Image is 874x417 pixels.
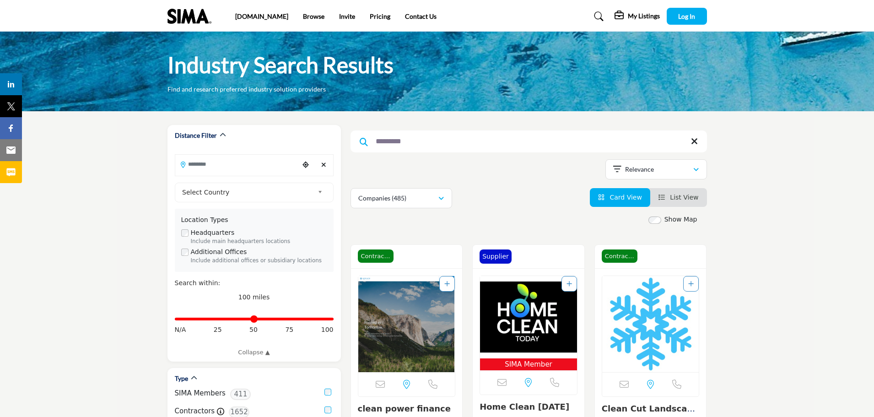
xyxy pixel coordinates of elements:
[615,11,660,22] div: My Listings
[351,130,707,152] input: Search Keyword
[339,12,355,20] a: Invite
[303,12,324,20] a: Browse
[175,388,226,399] label: SIMA Members
[167,51,394,79] h1: Industry Search Results
[678,12,695,20] span: Log In
[324,389,331,395] input: SIMA Members checkbox
[175,374,188,383] h2: Type
[482,359,575,370] span: SIMA Member
[175,155,299,173] input: Search Location
[191,228,235,238] label: Headquarters
[688,280,694,287] a: Add To List
[605,159,707,179] button: Relevance
[482,252,509,261] p: Supplier
[602,276,699,372] img: Clean Cut Landscaping
[480,402,577,412] h3: Home Clean Today
[175,325,186,335] span: N/A
[175,278,334,288] div: Search within:
[480,276,577,371] a: Open Listing in new tab
[191,257,327,265] div: Include additional offices or subsidiary locations
[182,187,314,198] span: Select Country
[480,402,569,412] a: Home Clean [DATE]
[598,194,642,201] a: View Card
[317,155,331,175] div: Clear search location
[358,404,456,414] h3: clean power finance
[191,247,247,257] label: Additional Offices
[566,280,572,287] a: Add To List
[235,12,288,20] a: [DOMAIN_NAME]
[405,12,437,20] a: Contact Us
[664,215,697,224] label: Show Map
[285,325,293,335] span: 75
[602,276,699,372] a: Open Listing in new tab
[249,325,258,335] span: 50
[214,325,222,335] span: 25
[602,249,637,263] span: Contractor
[590,188,650,207] li: Card View
[610,194,642,201] span: Card View
[175,348,334,357] a: Collapse ▲
[321,325,334,335] span: 100
[358,276,455,372] a: Open Listing in new tab
[167,85,326,94] p: Find and research preferred industry solution providers
[358,249,394,263] span: Contractor
[299,155,313,175] div: Choose your current location
[585,9,610,24] a: Search
[358,404,451,413] a: clean power finance
[175,131,217,140] h2: Distance Filter
[658,194,699,201] a: View List
[670,194,698,201] span: List View
[181,215,327,225] div: Location Types
[628,12,660,20] h5: My Listings
[370,12,390,20] a: Pricing
[358,194,406,203] p: Companies (485)
[191,238,327,246] div: Include main headquarters locations
[650,188,707,207] li: List View
[167,9,216,24] img: Site Logo
[238,293,270,301] span: 100 miles
[351,188,452,208] button: Companies (485)
[324,406,331,413] input: Contractors checkbox
[444,280,450,287] a: Add To List
[230,389,251,400] span: 411
[358,276,455,372] img: clean power finance
[602,404,700,414] h3: Clean Cut Landscaping
[667,8,707,25] button: Log In
[175,406,215,417] label: Contractors
[625,165,654,174] p: Relevance
[480,276,577,358] img: Home Clean Today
